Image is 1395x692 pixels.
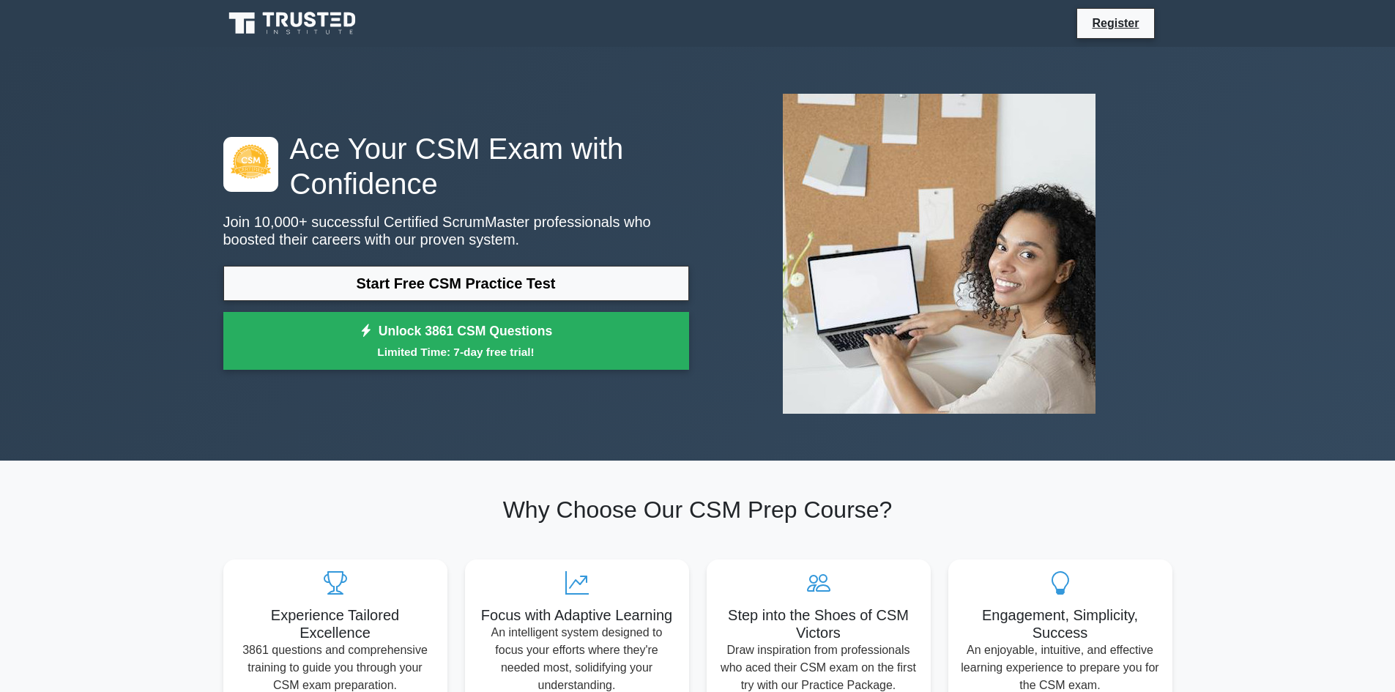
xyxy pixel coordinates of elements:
[235,606,436,641] h5: Experience Tailored Excellence
[718,606,919,641] h5: Step into the Shoes of CSM Victors
[960,606,1161,641] h5: Engagement, Simplicity, Success
[223,266,689,301] a: Start Free CSM Practice Test
[223,496,1172,524] h2: Why Choose Our CSM Prep Course?
[223,131,689,201] h1: Ace Your CSM Exam with Confidence
[1083,14,1147,32] a: Register
[223,213,689,248] p: Join 10,000+ successful Certified ScrumMaster professionals who boosted their careers with our pr...
[242,343,671,360] small: Limited Time: 7-day free trial!
[477,606,677,624] h5: Focus with Adaptive Learning
[223,312,689,371] a: Unlock 3861 CSM QuestionsLimited Time: 7-day free trial!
